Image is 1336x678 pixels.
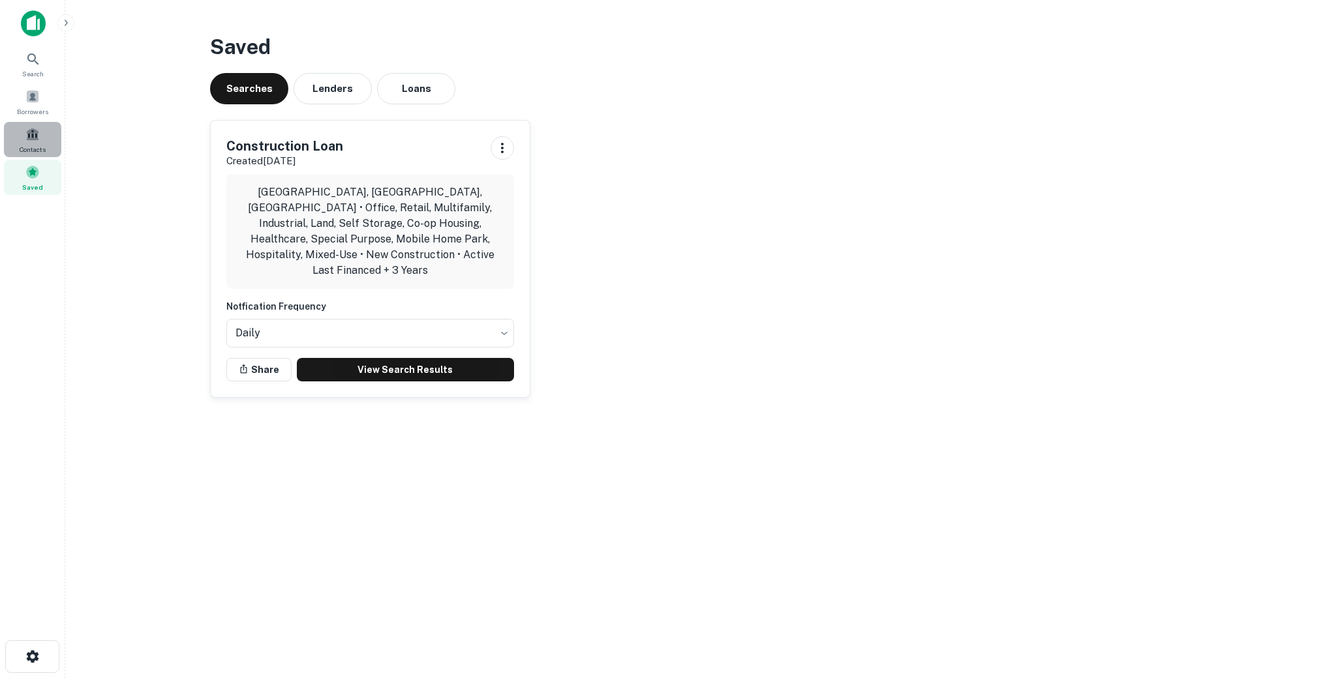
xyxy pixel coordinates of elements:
span: Saved [22,182,43,192]
button: Loans [377,73,455,104]
a: Saved [4,160,61,195]
h5: Construction Loan [226,136,343,156]
a: Search [4,46,61,81]
button: Share [226,358,292,381]
a: View Search Results [297,358,514,381]
button: Searches [210,73,288,104]
span: Search [22,68,44,79]
iframe: Chat Widget [1271,574,1336,636]
span: Contacts [20,144,46,155]
h3: Saved [210,31,1191,63]
button: Lenders [294,73,372,104]
div: Without label [226,315,514,351]
h6: Notfication Frequency [226,299,514,314]
a: Borrowers [4,84,61,119]
p: [GEOGRAPHIC_DATA], [GEOGRAPHIC_DATA], [GEOGRAPHIC_DATA] • Office, Retail, Multifamily, Industrial... [237,184,504,278]
p: Created [DATE] [226,153,343,169]
a: Contacts [4,122,61,157]
span: Borrowers [17,106,48,117]
img: capitalize-icon.png [21,10,46,37]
